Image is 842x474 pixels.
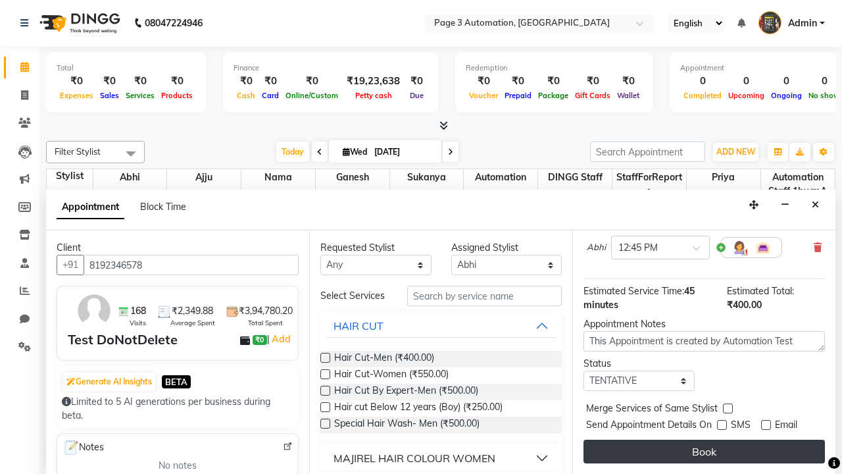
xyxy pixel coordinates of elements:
[239,304,293,318] span: ₹3,94,780.20
[130,304,146,318] span: 168
[727,299,762,311] span: ₹400.00
[334,384,478,400] span: Hair Cut By Expert-Men (₹500.00)
[713,143,758,161] button: ADD NEW
[310,289,397,303] div: Select Services
[466,63,643,74] div: Redemption
[535,91,572,100] span: Package
[75,292,113,330] img: avatar
[583,317,825,331] div: Appointment Notes
[172,304,213,318] span: ₹2,349.88
[768,74,805,89] div: 0
[334,351,434,367] span: Hair Cut-Men (₹400.00)
[241,169,315,186] span: Nama
[352,91,395,100] span: Petty cash
[716,147,755,157] span: ADD NEW
[758,11,781,34] img: Admin
[316,169,389,186] span: Ganesh
[535,74,572,89] div: ₹0
[538,169,612,186] span: DINGG Staff
[572,74,614,89] div: ₹0
[334,450,495,466] div: MAJIREL HAIR COLOUR WOMEN
[158,91,196,100] span: Products
[259,91,282,100] span: Card
[407,91,427,100] span: Due
[282,74,341,89] div: ₹0
[326,446,557,470] button: MAJIREL HAIR COLOUR WOMEN
[63,373,155,391] button: Generate AI Insights
[334,417,480,433] span: Special Hair Wash- Men (₹500.00)
[234,74,259,89] div: ₹0
[334,318,384,334] div: HAIR CUT
[339,147,370,157] span: Wed
[731,240,747,255] img: Hairdresser.png
[122,91,158,100] span: Services
[140,201,186,213] span: Block Time
[159,459,197,473] span: No notes
[326,314,557,338] button: HAIR CUT
[93,169,167,186] span: Abhi
[62,395,293,423] div: Limited to 5 AI generations per business during beta.
[806,195,825,215] button: Close
[731,418,751,434] span: SMS
[755,240,771,255] img: Interior.png
[248,318,283,328] span: Total Spent
[583,440,825,463] button: Book
[501,91,535,100] span: Prepaid
[466,91,501,100] span: Voucher
[57,91,97,100] span: Expenses
[466,74,501,89] div: ₹0
[680,91,725,100] span: Completed
[162,375,191,388] span: BETA
[464,169,537,186] span: Automation
[583,285,684,297] span: Estimated Service Time:
[501,74,535,89] div: ₹0
[583,357,695,371] div: Status
[282,91,341,100] span: Online/Custom
[390,169,464,186] span: Sukanya
[234,91,259,100] span: Cash
[370,142,436,162] input: 2025-10-01
[97,74,122,89] div: ₹0
[276,142,309,162] span: Today
[614,91,643,100] span: Wallet
[55,146,101,157] span: Filter Stylist
[687,169,760,186] span: Priya
[158,74,196,89] div: ₹0
[57,255,84,275] button: +91
[451,241,562,255] div: Assigned Stylist
[725,74,768,89] div: 0
[47,169,93,183] div: Stylist
[727,285,794,297] span: Estimated Total:
[259,74,282,89] div: ₹0
[768,91,805,100] span: Ongoing
[680,74,725,89] div: 0
[62,439,104,456] span: Notes
[341,74,405,89] div: ₹19,23,638
[586,402,718,418] span: Merge Services of Same Stylist
[130,318,146,328] span: Visits
[572,91,614,100] span: Gift Cards
[612,169,686,199] span: StaffForReports
[253,335,266,346] span: ₹0
[407,286,562,306] input: Search by service name
[334,367,449,384] span: Hair Cut-Women (₹550.00)
[725,91,768,100] span: Upcoming
[97,91,122,100] span: Sales
[234,63,428,74] div: Finance
[614,74,643,89] div: ₹0
[57,241,299,255] div: Client
[586,418,712,434] span: Send Appointment Details On
[788,16,817,30] span: Admin
[57,74,97,89] div: ₹0
[761,169,835,199] span: Automation Staff 1bwmA
[145,5,203,41] b: 08047224946
[167,169,241,186] span: Ajju
[334,400,503,417] span: Hair cut Below 12 years (Boy) (₹250.00)
[587,241,606,254] span: Abhi
[170,318,215,328] span: Average Spent
[405,74,428,89] div: ₹0
[68,330,178,350] div: Test DoNotDelete
[320,241,432,255] div: Requested Stylist
[590,142,705,162] input: Search Appointment
[775,418,797,434] span: Email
